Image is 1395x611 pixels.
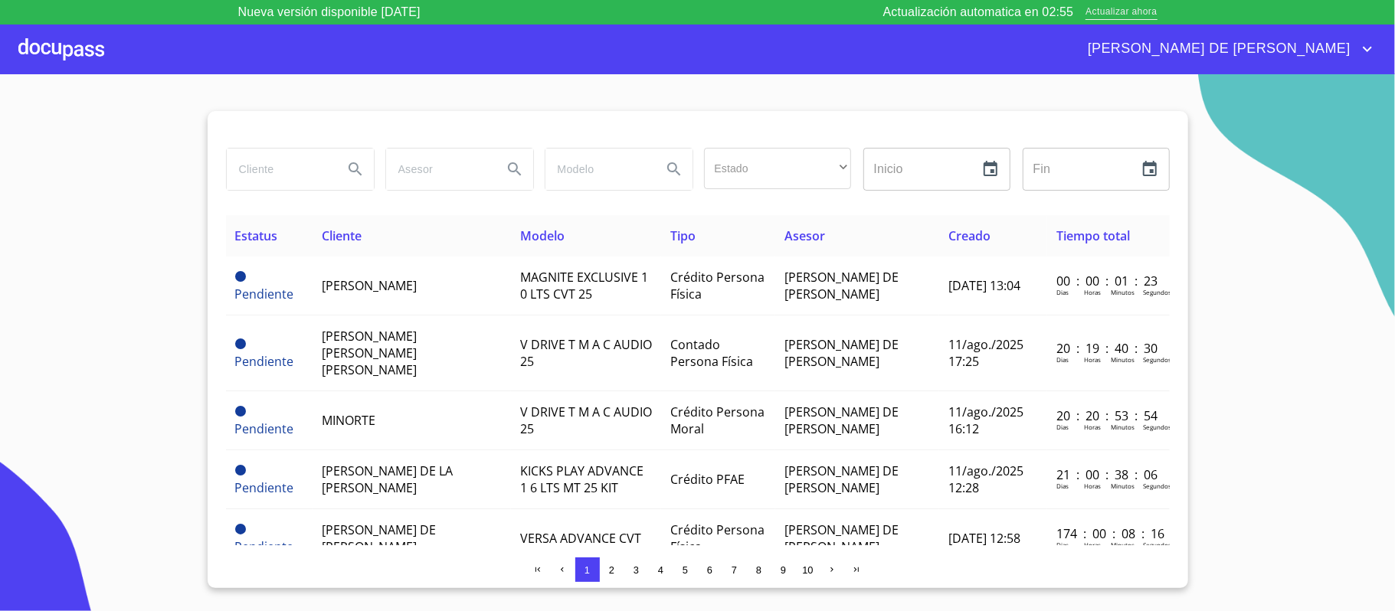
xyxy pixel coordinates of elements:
[322,328,417,378] span: [PERSON_NAME] [PERSON_NAME] [PERSON_NAME]
[322,277,417,294] span: [PERSON_NAME]
[1111,482,1135,490] p: Minutos
[698,557,722,582] button: 6
[683,564,688,576] span: 5
[670,269,765,302] span: Crédito Persona Física
[756,564,761,576] span: 8
[545,149,650,190] input: search
[1056,340,1160,357] p: 20 : 19 : 40 : 30
[784,227,825,244] span: Asesor
[1143,541,1171,549] p: Segundos
[337,151,374,188] button: Search
[948,462,1023,496] span: 11/ago./2025 12:28
[670,471,745,488] span: Crédito PFAE
[704,148,851,189] div: ​
[235,353,294,370] span: Pendiente
[948,277,1020,294] span: [DATE] 13:04
[771,557,796,582] button: 9
[235,420,294,437] span: Pendiente
[1056,482,1069,490] p: Dias
[1056,355,1069,364] p: Dias
[520,530,641,547] span: VERSA ADVANCE CVT
[796,557,820,582] button: 10
[520,269,648,302] span: MAGNITE EXCLUSIVE 1 0 LTS CVT 25
[235,538,294,555] span: Pendiente
[802,564,813,576] span: 10
[322,521,436,555] span: [PERSON_NAME] DE [PERSON_NAME]
[784,462,899,496] span: [PERSON_NAME] DE [PERSON_NAME]
[1084,288,1101,296] p: Horas
[235,271,246,282] span: Pendiente
[235,524,246,534] span: Pendiente
[634,564,639,576] span: 3
[585,564,590,576] span: 1
[609,564,614,576] span: 2
[656,151,693,188] button: Search
[520,404,652,437] span: V DRIVE T M A C AUDIO 25
[784,521,899,555] span: [PERSON_NAME] DE [PERSON_NAME]
[1076,37,1358,61] span: [PERSON_NAME] DE [PERSON_NAME]
[227,149,331,190] input: search
[600,557,624,582] button: 2
[1084,355,1101,364] p: Horas
[322,412,375,429] span: MINORTE
[1056,288,1069,296] p: Dias
[1111,288,1135,296] p: Minutos
[1056,541,1069,549] p: Dias
[235,465,246,475] span: Pendiente
[322,227,362,244] span: Cliente
[670,227,696,244] span: Tipo
[322,462,453,496] span: [PERSON_NAME] DE LA [PERSON_NAME]
[670,404,765,437] span: Crédito Persona Moral
[1056,227,1130,244] span: Tiempo total
[948,227,991,244] span: Creado
[386,149,490,190] input: search
[624,557,649,582] button: 3
[784,269,899,302] span: [PERSON_NAME] DE [PERSON_NAME]
[670,521,765,555] span: Crédito Persona Física
[1084,423,1101,431] p: Horas
[238,3,421,21] p: Nueva versión disponible [DATE]
[1084,482,1101,490] p: Horas
[781,564,786,576] span: 9
[1086,5,1157,21] span: Actualizar ahora
[883,3,1074,21] p: Actualización automatica en 02:55
[948,530,1020,547] span: [DATE] 12:58
[520,462,643,496] span: KICKS PLAY ADVANCE 1 6 LTS MT 25 KIT
[1111,423,1135,431] p: Minutos
[784,404,899,437] span: [PERSON_NAME] DE [PERSON_NAME]
[496,151,533,188] button: Search
[948,404,1023,437] span: 11/ago./2025 16:12
[1111,541,1135,549] p: Minutos
[732,564,737,576] span: 7
[1143,482,1171,490] p: Segundos
[658,564,663,576] span: 4
[1056,273,1160,289] p: 00 : 00 : 01 : 23
[235,286,294,302] span: Pendiente
[707,564,712,576] span: 6
[235,479,294,496] span: Pendiente
[1076,37,1377,61] button: account of current user
[1056,466,1160,483] p: 21 : 00 : 38 : 06
[1143,288,1171,296] p: Segundos
[1056,423,1069,431] p: Dias
[670,336,753,370] span: Contado Persona Física
[948,336,1023,370] span: 11/ago./2025 17:25
[235,338,246,349] span: Pendiente
[1143,355,1171,364] p: Segundos
[1056,525,1160,542] p: 174 : 00 : 08 : 16
[747,557,771,582] button: 8
[1111,355,1135,364] p: Minutos
[784,336,899,370] span: [PERSON_NAME] DE [PERSON_NAME]
[235,406,246,417] span: Pendiente
[520,336,652,370] span: V DRIVE T M A C AUDIO 25
[673,557,698,582] button: 5
[235,227,278,244] span: Estatus
[575,557,600,582] button: 1
[1084,541,1101,549] p: Horas
[520,227,565,244] span: Modelo
[1143,423,1171,431] p: Segundos
[1056,407,1160,424] p: 20 : 20 : 53 : 54
[722,557,747,582] button: 7
[649,557,673,582] button: 4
